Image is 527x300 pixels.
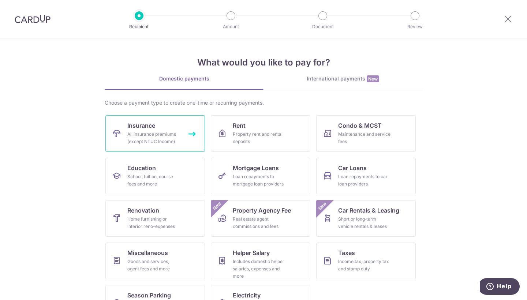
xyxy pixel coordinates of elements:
[105,115,205,152] a: InsuranceAll insurance premiums (except NTUC Income)
[233,164,279,172] span: Mortgage Loans
[127,121,155,130] span: Insurance
[367,75,379,82] span: New
[211,115,310,152] a: RentProperty rent and rental deposits
[127,131,180,145] div: All insurance premiums (except NTUC Income)
[127,215,180,230] div: Home furnishing or interior reno-expenses
[127,258,180,273] div: Goods and services, agent fees and more
[211,200,310,237] a: Property Agency FeeReal estate agent commissions and feesNew
[480,278,520,296] iframe: Opens a widget where you can find more information
[316,243,416,279] a: TaxesIncome tax, property tax and stamp duty
[263,75,422,83] div: International payments
[338,248,355,257] span: Taxes
[338,215,391,230] div: Short or long‑term vehicle rentals & leases
[105,158,205,194] a: EducationSchool, tuition, course fees and more
[211,243,310,279] a: Helper SalaryIncludes domestic helper salaries, expenses and more
[105,75,263,82] div: Domestic payments
[211,200,223,212] span: New
[127,173,180,188] div: School, tuition, course fees and more
[338,121,382,130] span: Condo & MCST
[233,131,285,145] div: Property rent and rental deposits
[338,206,399,215] span: Car Rentals & Leasing
[233,121,246,130] span: Rent
[233,173,285,188] div: Loan repayments to mortgage loan providers
[317,200,329,212] span: New
[233,215,285,230] div: Real estate agent commissions and fees
[105,243,205,279] a: MiscellaneousGoods and services, agent fees and more
[388,23,442,30] p: Review
[338,173,391,188] div: Loan repayments to car loan providers
[204,23,258,30] p: Amount
[316,115,416,152] a: Condo & MCSTMaintenance and service fees
[338,258,391,273] div: Income tax, property tax and stamp duty
[233,291,261,300] span: Electricity
[233,206,291,215] span: Property Agency Fee
[105,200,205,237] a: RenovationHome furnishing or interior reno-expenses
[127,164,156,172] span: Education
[211,158,310,194] a: Mortgage LoansLoan repayments to mortgage loan providers
[233,248,270,257] span: Helper Salary
[338,131,391,145] div: Maintenance and service fees
[127,248,168,257] span: Miscellaneous
[112,23,166,30] p: Recipient
[105,56,422,69] h4: What would you like to pay for?
[15,15,51,23] img: CardUp
[316,158,416,194] a: Car LoansLoan repayments to car loan providers
[316,200,416,237] a: Car Rentals & LeasingShort or long‑term vehicle rentals & leasesNew
[105,99,422,106] div: Choose a payment type to create one-time or recurring payments.
[127,291,171,300] span: Season Parking
[233,258,285,280] div: Includes domestic helper salaries, expenses and more
[338,164,367,172] span: Car Loans
[127,206,159,215] span: Renovation
[296,23,350,30] p: Document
